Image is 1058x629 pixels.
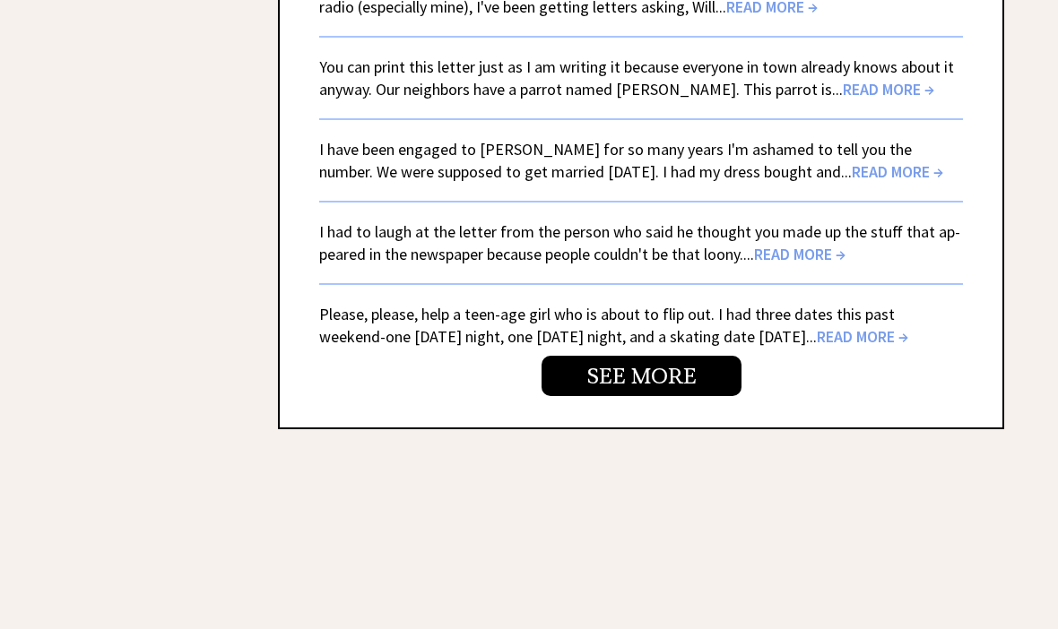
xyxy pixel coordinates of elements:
span: READ MORE → [817,327,908,348]
span: READ MORE → [754,245,846,265]
span: READ MORE → [852,162,943,183]
a: You can print this letter just as I am writing it because everyone in town already knows about it... [319,57,954,100]
span: READ MORE → [843,80,934,100]
a: I have been engaged to [PERSON_NAME] for so many years I'm ashamed to tell you the number. We wer... [319,140,943,183]
a: I had to laugh at the letter from the person who said he thought you made up the stuff that ap-pe... [319,222,960,265]
a: Please, please, help a teen-age girl who is about to flip out. I had three dates this past weeken... [319,305,908,348]
a: SEE MORE [542,357,741,397]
